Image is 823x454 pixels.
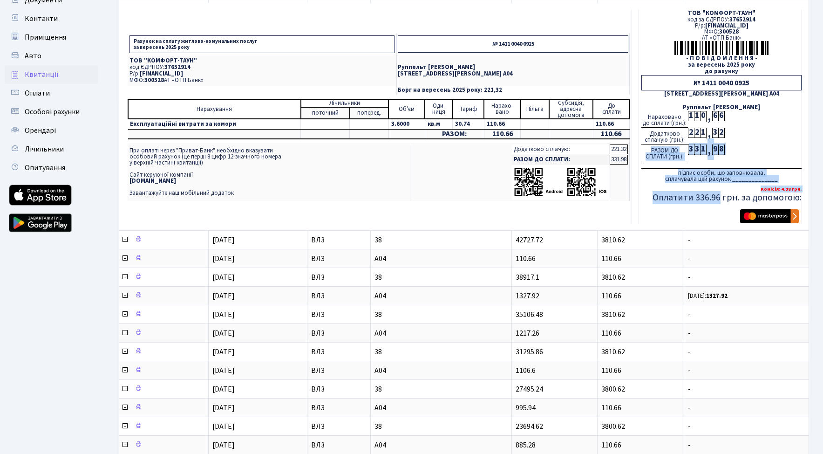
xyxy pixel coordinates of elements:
[129,35,394,53] p: Рахунок на сплату житлово-комунальних послуг за вересень 2025 року
[688,292,728,300] small: [DATE]:
[212,254,235,264] span: [DATE]
[688,274,805,281] span: -
[25,163,65,173] span: Опитування
[601,384,625,394] span: 3800.62
[740,209,799,223] img: Masterpass
[700,128,706,138] div: 1
[5,28,98,47] a: Приміщення
[129,177,176,185] b: [DOMAIN_NAME]
[212,235,235,245] span: [DATE]
[5,140,98,158] a: Лічильники
[5,158,98,177] a: Опитування
[694,144,700,155] div: 3
[164,63,190,71] span: 37652914
[641,128,688,144] div: Додатково сплачую (грн.):
[212,440,235,450] span: [DATE]
[601,272,625,282] span: 3810.62
[212,291,235,301] span: [DATE]
[453,119,484,130] td: 30.74
[311,423,367,430] span: ВЛ3
[374,385,508,393] span: 38
[516,384,543,394] span: 27495.24
[311,274,367,281] span: ВЛ3
[641,91,802,97] div: [STREET_ADDRESS][PERSON_NAME] А04
[484,129,520,139] td: 110.66
[641,17,802,23] div: код за ЄДРПОУ:
[25,69,59,80] span: Квитанції
[311,441,367,449] span: ВЛ3
[601,310,625,320] span: 3810.62
[706,292,728,300] b: 1327.92
[641,168,802,182] div: підпис особи, що заповнювала, сплачувала цей рахунок ______________
[5,103,98,121] a: Особові рахунки
[641,29,802,35] div: МФО:
[694,111,700,121] div: 1
[516,310,543,320] span: 35106.48
[311,348,367,356] span: ВЛ3
[5,121,98,140] a: Орендарі
[516,328,539,338] span: 1217.26
[25,88,50,98] span: Оплати
[516,272,539,282] span: 38917.1
[374,274,508,281] span: 38
[374,292,508,300] span: А04
[374,423,508,430] span: 38
[729,15,755,24] span: 37652914
[25,107,80,117] span: Особові рахунки
[688,330,805,337] span: -
[688,404,805,412] span: -
[374,311,508,318] span: 38
[641,144,688,161] div: РАЗОМ ДО СПЛАТИ (грн.):
[688,128,694,138] div: 2
[128,100,301,119] td: Нарахування
[311,385,367,393] span: ВЛ3
[516,347,543,357] span: 31295.86
[610,144,628,154] td: 221.32
[425,129,484,139] td: РАЗОМ:
[706,144,712,155] div: ,
[601,235,625,245] span: 3810.62
[688,255,805,262] span: -
[5,9,98,28] a: Контакти
[549,100,593,119] td: Субсидія, адресна допомога
[25,144,64,154] span: Лічильники
[688,367,805,374] span: -
[641,69,802,75] div: до рахунку
[398,71,628,77] p: [STREET_ADDRESS][PERSON_NAME] А04
[311,255,367,262] span: ВЛ3
[712,128,718,138] div: 3
[610,155,628,165] td: 331.98
[388,119,425,130] td: 3.6000
[311,330,367,337] span: ВЛ3
[374,255,508,262] span: А04
[350,107,388,119] td: поперед.
[144,76,164,84] span: 300528
[593,119,630,130] td: 110.66
[5,84,98,103] a: Оплати
[25,51,41,61] span: Авто
[516,421,543,432] span: 23694.62
[516,235,543,245] span: 42727.72
[718,128,724,138] div: 2
[694,128,700,138] div: 2
[212,347,235,357] span: [DATE]
[593,129,630,139] td: 110.66
[712,111,718,121] div: 6
[25,14,58,24] span: Контакти
[25,125,56,136] span: Орендарі
[719,28,739,36] span: 300528
[688,311,805,318] span: -
[301,107,350,119] td: поточний
[129,71,394,77] p: Р/р:
[311,367,367,374] span: ВЛ3
[425,119,453,130] td: кв.м
[374,330,508,337] span: А04
[5,65,98,84] a: Квитанції
[601,440,621,450] span: 110.66
[484,119,520,130] td: 110.66
[712,144,718,155] div: 9
[641,62,802,68] div: за вересень 2025 року
[593,100,630,119] td: До cплати
[374,348,508,356] span: 38
[688,236,805,244] span: -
